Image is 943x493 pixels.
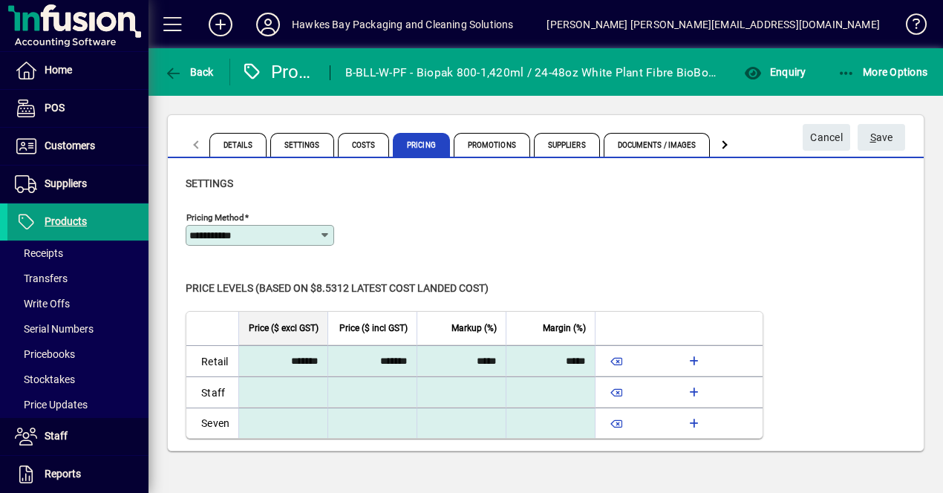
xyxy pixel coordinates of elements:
[7,90,149,127] a: POS
[870,131,876,143] span: S
[870,125,893,150] span: ave
[7,291,149,316] a: Write Offs
[186,408,238,438] td: Seven
[838,66,928,78] span: More Options
[339,320,408,336] span: Price ($ incl GST)
[186,282,489,294] span: Price levels (based on $8.5312 Latest cost landed cost)
[45,215,87,227] span: Products
[7,342,149,367] a: Pricebooks
[810,125,843,150] span: Cancel
[186,376,238,408] td: Staff
[7,367,149,392] a: Stocktakes
[45,177,87,189] span: Suppliers
[45,430,68,442] span: Staff
[15,298,70,310] span: Write Offs
[45,102,65,114] span: POS
[15,399,88,411] span: Price Updates
[149,59,230,85] app-page-header-button: Back
[270,133,334,157] span: Settings
[834,59,932,85] button: More Options
[15,323,94,335] span: Serial Numbers
[803,124,850,151] button: Cancel
[546,13,880,36] div: [PERSON_NAME] [PERSON_NAME][EMAIL_ADDRESS][DOMAIN_NAME]
[744,66,806,78] span: Enquiry
[15,272,68,284] span: Transfers
[7,418,149,455] a: Staff
[244,11,292,38] button: Profile
[15,348,75,360] span: Pricebooks
[15,247,63,259] span: Receipts
[740,59,809,85] button: Enquiry
[858,124,905,151] button: Save
[7,456,149,493] a: Reports
[15,373,75,385] span: Stocktakes
[7,166,149,203] a: Suppliers
[292,13,514,36] div: Hawkes Bay Packaging and Cleaning Solutions
[186,177,233,189] span: Settings
[186,212,244,223] mat-label: Pricing method
[45,64,72,76] span: Home
[164,66,214,78] span: Back
[186,345,238,376] td: Retail
[160,59,218,85] button: Back
[241,60,315,84] div: Product
[604,133,711,157] span: Documents / Images
[209,133,267,157] span: Details
[451,320,497,336] span: Markup (%)
[338,133,390,157] span: Costs
[393,133,450,157] span: Pricing
[454,133,530,157] span: Promotions
[197,11,244,38] button: Add
[45,468,81,480] span: Reports
[7,241,149,266] a: Receipts
[7,52,149,89] a: Home
[7,128,149,165] a: Customers
[534,133,600,157] span: Suppliers
[7,316,149,342] a: Serial Numbers
[7,266,149,291] a: Transfers
[45,140,95,151] span: Customers
[543,320,586,336] span: Margin (%)
[7,392,149,417] a: Price Updates
[249,320,319,336] span: Price ($ excl GST)
[895,3,924,51] a: Knowledge Base
[345,61,718,85] div: B-BLL-W-PF - Biopak 800-1,420ml / 24-48oz White Plant Fibre BioBowl Lid 50 units per slve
